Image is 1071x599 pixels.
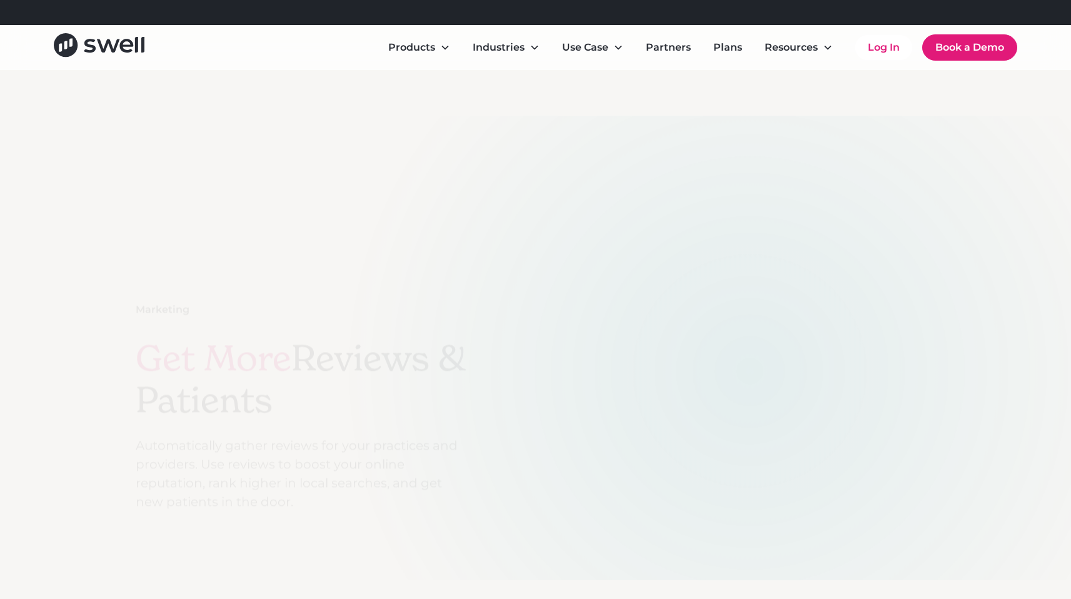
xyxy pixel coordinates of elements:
[136,336,291,380] span: Get More
[136,337,472,421] h1: Reviews & Patients
[922,34,1017,61] a: Book a Demo
[378,35,460,60] div: Products
[463,35,550,60] div: Industries
[54,33,144,61] a: home
[473,40,525,55] div: Industries
[765,40,818,55] div: Resources
[552,35,633,60] div: Use Case
[755,35,843,60] div: Resources
[703,35,752,60] a: Plans
[136,436,472,511] p: Automatically gather reviews for your practices and providers. Use reviews to boost your online r...
[388,40,435,55] div: Products
[562,40,608,55] div: Use Case
[136,302,189,317] div: Marketing
[636,35,701,60] a: Partners
[855,35,912,60] a: Log In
